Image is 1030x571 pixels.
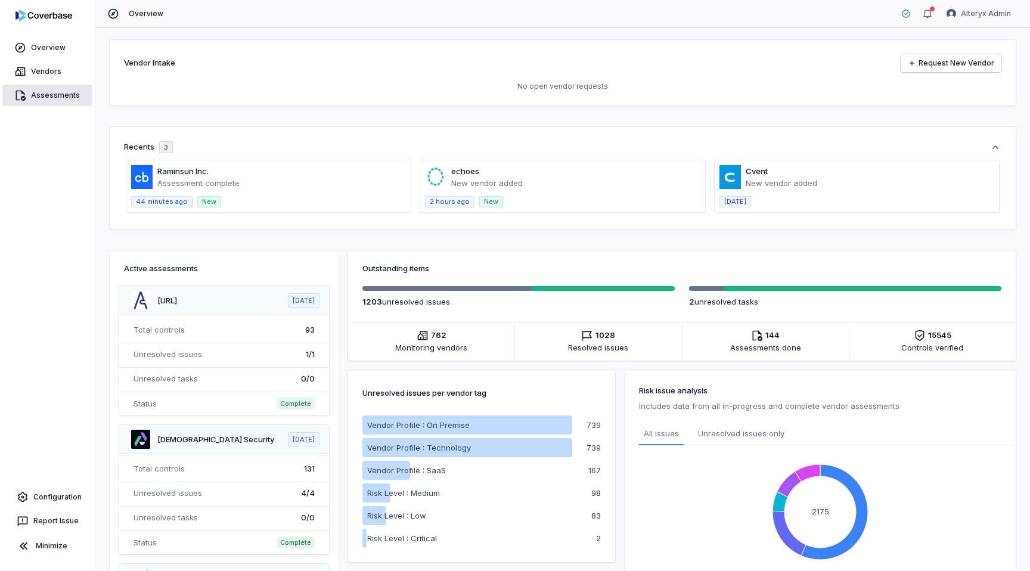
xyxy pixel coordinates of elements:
[157,166,209,176] a: Raminsun Inc.
[698,427,784,440] span: Unresolved issues only
[689,297,694,306] span: 2
[362,262,1001,274] h3: Outstanding items
[124,57,175,69] h2: Vendor Intake
[947,9,956,18] img: Alteryx Admin avatar
[595,330,615,342] span: 1028
[157,435,274,444] a: [DEMOGRAPHIC_DATA] Security
[395,342,467,353] span: Monitoring vendors
[928,330,951,342] span: 15545
[124,262,324,274] h3: Active assessments
[367,510,426,522] p: Risk Level : Low
[164,143,168,152] span: 3
[596,535,601,542] p: 2
[939,5,1018,23] button: Alteryx Admin avatarAlteryx Admin
[5,534,90,558] button: Minimize
[129,9,163,18] span: Overview
[644,427,679,439] span: All issues
[362,296,675,308] p: unresolved issue s
[961,9,1011,18] span: Alteryx Admin
[639,399,1001,413] p: Includes data from all in-progress and complete vendor assessments
[451,166,479,176] a: echoes
[2,61,92,82] a: Vendors
[15,10,72,21] img: logo-D7KZi-bG.svg
[367,487,440,499] p: Risk Level : Medium
[901,342,963,353] span: Controls verified
[2,37,92,58] a: Overview
[901,54,1001,72] a: Request New Vendor
[730,342,801,353] span: Assessments done
[568,342,628,353] span: Resolved issues
[367,442,471,454] p: Vendor Profile : Technology
[124,82,1001,91] p: No open vendor requests
[362,297,382,306] span: 1203
[765,330,780,342] span: 144
[362,384,486,401] p: Unresolved issues per vendor tag
[367,464,446,476] p: Vendor Profile : SaaS
[591,489,601,497] p: 98
[367,532,437,544] p: Risk Level : Critical
[431,330,446,342] span: 762
[5,510,90,532] button: Report Issue
[587,421,601,429] p: 739
[746,166,768,176] a: Cvent
[689,296,1001,308] p: unresolved task s
[812,507,829,516] text: 2175
[639,384,1001,396] h3: Risk issue analysis
[124,141,1001,153] button: Recents3
[587,444,601,452] p: 739
[591,512,601,520] p: 83
[124,141,173,153] div: Recents
[157,296,177,305] a: [URL]
[2,85,92,106] a: Assessments
[367,419,470,431] p: Vendor Profile : On Premise
[5,486,90,508] a: Configuration
[588,467,601,474] p: 167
